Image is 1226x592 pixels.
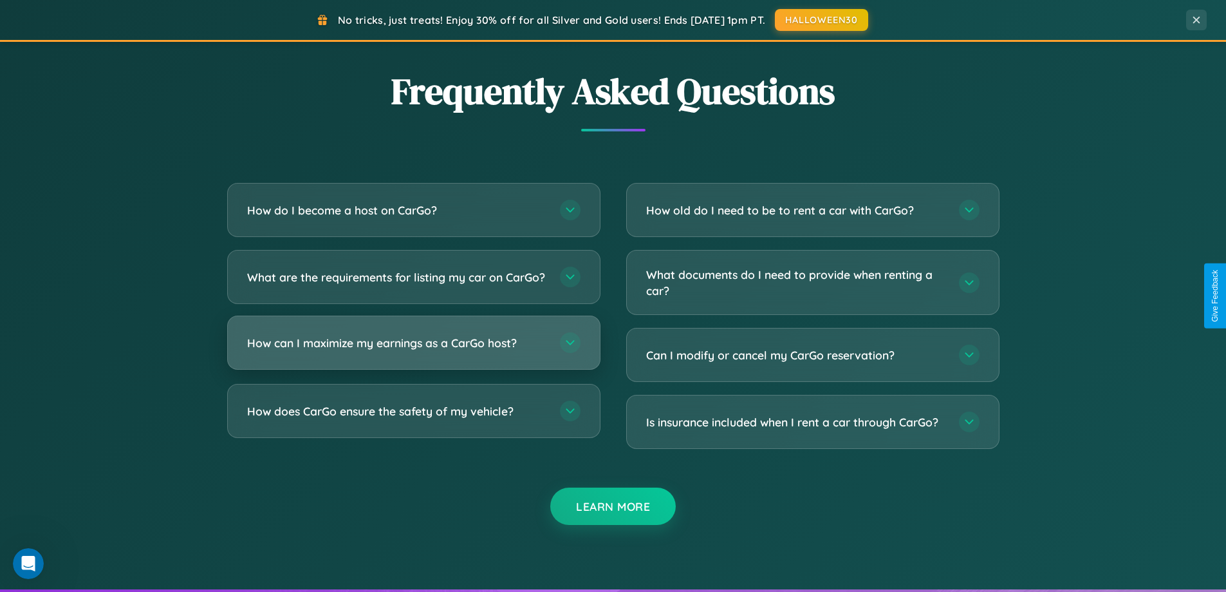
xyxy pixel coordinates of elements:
[247,202,547,218] h3: How do I become a host on CarGo?
[775,9,868,31] button: HALLOWEEN30
[247,335,547,351] h3: How can I maximize my earnings as a CarGo host?
[247,269,547,285] h3: What are the requirements for listing my car on CarGo?
[1211,270,1220,322] div: Give Feedback
[550,488,676,525] button: Learn More
[227,66,999,116] h2: Frequently Asked Questions
[646,414,946,430] h3: Is insurance included when I rent a car through CarGo?
[13,548,44,579] iframe: Intercom live chat
[338,14,765,26] span: No tricks, just treats! Enjoy 30% off for all Silver and Gold users! Ends [DATE] 1pm PT.
[646,267,946,298] h3: What documents do I need to provide when renting a car?
[646,347,946,363] h3: Can I modify or cancel my CarGo reservation?
[646,202,946,218] h3: How old do I need to be to rent a car with CarGo?
[247,403,547,419] h3: How does CarGo ensure the safety of my vehicle?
